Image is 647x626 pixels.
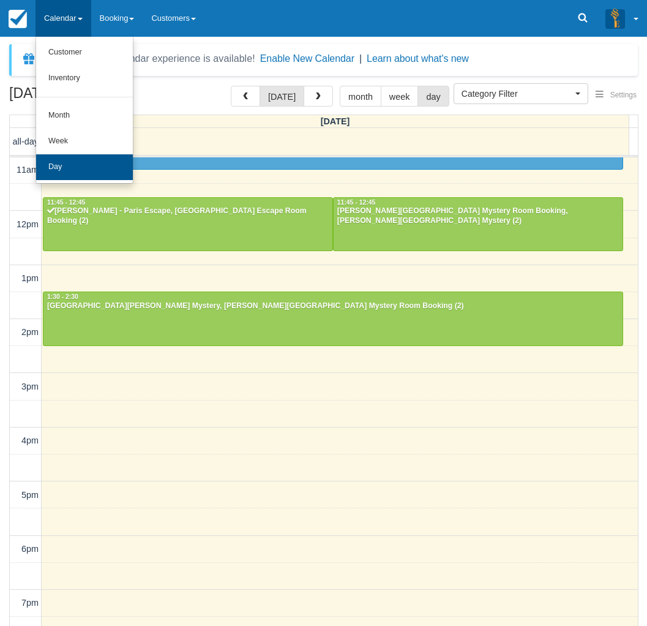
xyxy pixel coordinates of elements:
h2: [DATE] [9,86,164,108]
span: Settings [610,91,637,99]
a: Day [36,154,133,180]
button: week [381,86,419,107]
div: A new Booking Calendar experience is available! [41,51,255,66]
button: [DATE] [260,86,304,107]
span: 1pm [21,273,39,283]
span: Category Filter [462,88,572,100]
span: 6pm [21,544,39,554]
button: Enable New Calendar [260,53,354,65]
div: [PERSON_NAME][GEOGRAPHIC_DATA] Mystery Room Booking, [PERSON_NAME][GEOGRAPHIC_DATA] Mystery (2) [337,206,619,226]
button: Category Filter [454,83,588,104]
a: Month [36,103,133,129]
span: 7pm [21,598,39,608]
span: 11:45 - 12:45 [337,199,375,206]
span: 4pm [21,436,39,445]
a: 1:30 - 2:30[GEOGRAPHIC_DATA][PERSON_NAME] Mystery, [PERSON_NAME][GEOGRAPHIC_DATA] Mystery Room Bo... [43,292,623,345]
div: [PERSON_NAME] - Paris Escape, [GEOGRAPHIC_DATA] Escape Room Booking (2) [47,206,329,226]
a: 11:45 - 12:45[PERSON_NAME][GEOGRAPHIC_DATA] Mystery Room Booking, [PERSON_NAME][GEOGRAPHIC_DATA] ... [333,197,623,251]
span: 3pm [21,382,39,391]
img: checkfront-main-nav-mini-logo.png [9,10,27,28]
a: 11:45 - 12:45[PERSON_NAME] - Paris Escape, [GEOGRAPHIC_DATA] Escape Room Booking (2) [43,197,333,251]
a: Week [36,129,133,154]
span: 11am [17,165,39,175]
button: month [340,86,381,107]
button: day [417,86,449,107]
div: [GEOGRAPHIC_DATA][PERSON_NAME] Mystery, [PERSON_NAME][GEOGRAPHIC_DATA] Mystery Room Booking (2) [47,301,619,311]
span: [DATE] [321,116,350,126]
span: all-day [13,137,39,146]
span: 5pm [21,490,39,500]
a: Customer [36,40,133,66]
a: Learn about what's new [367,53,469,64]
span: 12pm [17,219,39,229]
span: 11:45 - 12:45 [47,199,85,206]
span: | [359,53,362,64]
img: A3 [605,9,625,28]
button: Settings [588,86,644,104]
ul: Calendar [36,37,133,184]
a: Inventory [36,66,133,91]
span: 2pm [21,327,39,337]
span: 1:30 - 2:30 [47,293,78,300]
